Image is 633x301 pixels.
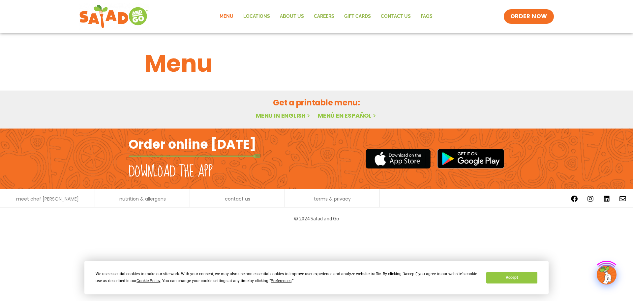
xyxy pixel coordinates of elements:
div: We use essential cookies to make our site work. With your consent, we may also use non-essential ... [96,271,478,284]
h2: Get a printable menu: [145,97,488,108]
a: FAQs [416,9,437,24]
a: nutrition & allergens [119,197,166,201]
a: Menu in English [256,111,311,120]
a: GIFT CARDS [339,9,376,24]
div: Cookie Consent Prompt [84,261,549,294]
a: Contact Us [376,9,416,24]
img: fork [129,154,260,158]
h2: Order online [DATE] [129,136,256,152]
img: google_play [437,149,504,169]
span: Cookie Policy [136,279,160,283]
p: © 2024 Salad and Go [132,214,501,223]
a: ORDER NOW [504,9,554,24]
a: Menú en español [318,111,377,120]
span: ORDER NOW [510,13,547,20]
h1: Menu [145,46,488,81]
a: About Us [275,9,309,24]
img: appstore [366,148,431,169]
a: meet chef [PERSON_NAME] [16,197,79,201]
img: new-SAG-logo-768×292 [79,3,149,30]
a: Locations [238,9,275,24]
span: Preferences [271,279,291,283]
h2: Download the app [129,163,213,181]
a: Careers [309,9,339,24]
nav: Menu [215,9,437,24]
a: terms & privacy [314,197,351,201]
button: Accept [486,272,537,283]
a: contact us [225,197,250,201]
a: Menu [215,9,238,24]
